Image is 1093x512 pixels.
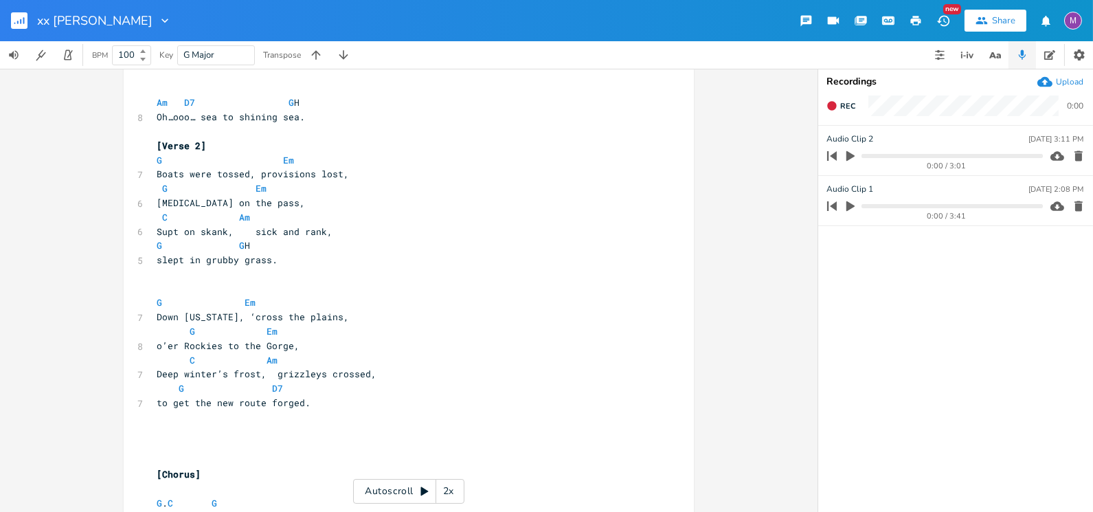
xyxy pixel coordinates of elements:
[157,397,311,409] span: to get the new route forged.
[157,239,162,252] span: G
[245,296,256,309] span: Em
[850,212,1043,220] div: 0:00 / 3:41
[1028,135,1083,143] div: [DATE] 3:11 PM
[157,197,305,209] span: [MEDICAL_DATA] on the pass,
[157,296,162,309] span: G
[157,111,305,123] span: Oh…ooo… sea to shining sea.
[1056,76,1083,87] div: Upload
[826,133,873,146] span: Audio Clip 2
[965,10,1026,32] button: Share
[267,354,278,366] span: Am
[1037,74,1083,89] button: Upload
[190,325,195,337] span: G
[157,96,168,109] span: Am
[239,239,245,252] span: G
[436,479,461,504] div: 2x
[272,382,283,394] span: D7
[821,95,861,117] button: Rec
[179,382,184,394] span: G
[157,497,162,509] span: G
[289,96,294,109] span: G
[168,497,173,509] span: C
[263,51,301,59] div: Transpose
[1064,5,1082,36] button: M
[840,101,855,111] span: Rec
[239,211,250,223] span: Am
[157,140,206,152] span: [Verse 2]
[929,8,957,33] button: New
[992,14,1015,27] div: Share
[157,468,201,480] span: [Chorus]
[157,96,300,109] span: H
[212,497,217,509] span: G
[157,168,349,180] span: Boats were tossed, provisions lost,
[157,239,250,252] span: H
[283,154,294,166] span: Em
[157,340,300,352] span: o’er Rockies to the Gorge,
[157,368,376,380] span: Deep winter’s frost, grizzleys crossed,
[190,354,195,366] span: C
[1064,12,1082,30] div: melindameshad
[256,182,267,194] span: Em
[157,254,278,266] span: slept in grubby grass.
[183,49,214,61] span: G Major
[826,77,1085,87] div: Recordings
[159,51,173,59] div: Key
[1067,102,1083,110] div: 0:00
[92,52,108,59] div: BPM
[157,497,316,509] span: .
[850,162,1043,170] div: 0:00 / 3:01
[184,96,195,109] span: D7
[37,14,153,27] span: xx [PERSON_NAME]
[826,183,873,196] span: Audio Clip 1
[943,4,961,14] div: New
[157,225,333,238] span: Supt on skank, sick and rank,
[353,479,464,504] div: Autoscroll
[1028,186,1083,193] div: [DATE] 2:08 PM
[162,211,168,223] span: C
[157,154,162,166] span: G
[267,325,278,337] span: Em
[162,182,168,194] span: G
[157,311,349,323] span: Down [US_STATE], ‘cross the plains,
